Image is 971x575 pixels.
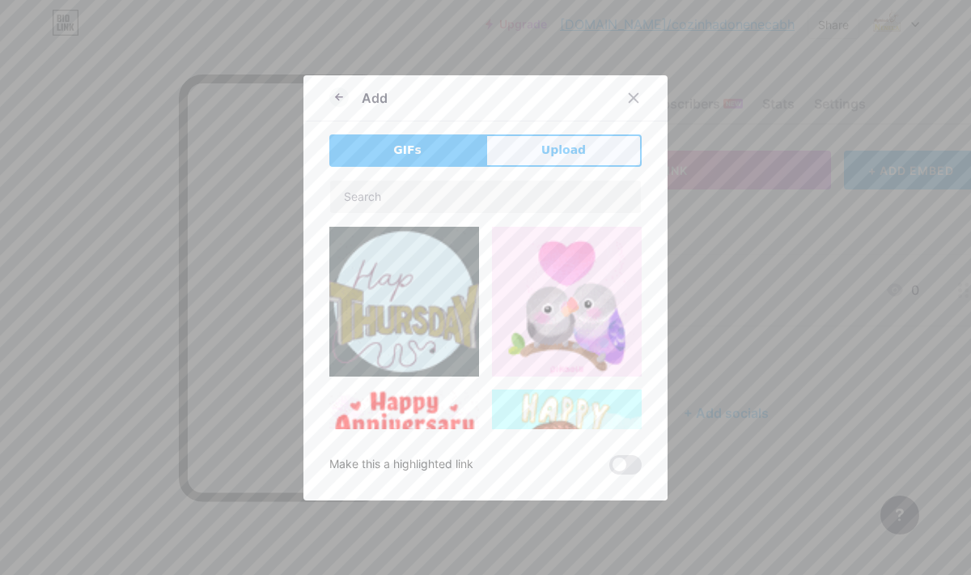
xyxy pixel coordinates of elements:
[541,142,586,159] span: Upload
[492,390,642,539] img: Gihpy
[492,227,642,377] img: Gihpy
[329,134,485,167] button: GIFs
[362,88,388,108] div: Add
[485,134,642,167] button: Upload
[393,142,422,159] span: GIFs
[329,455,473,475] div: Make this a highlighted link
[330,181,641,213] input: Search
[329,390,479,539] img: Gihpy
[329,227,479,377] img: Gihpy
